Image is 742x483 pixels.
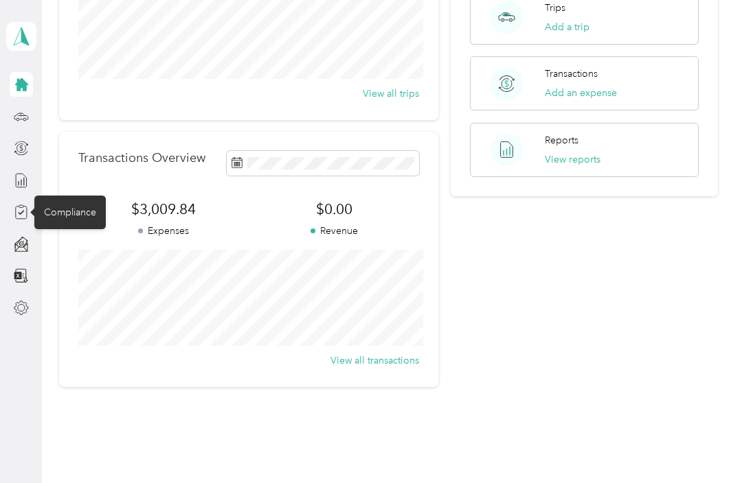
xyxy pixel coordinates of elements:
[545,133,578,148] p: Reports
[34,196,106,229] div: Compliance
[545,86,617,100] button: Add an expense
[665,406,742,483] iframe: Everlance-gr Chat Button Frame
[363,86,419,101] button: View all trips
[545,1,565,15] p: Trips
[78,151,205,165] p: Transactions Overview
[249,200,419,219] span: $0.00
[249,224,419,238] p: Revenue
[78,200,249,219] span: $3,009.84
[545,20,589,34] button: Add a trip
[330,353,419,368] button: View all transactions
[78,224,249,238] p: Expenses
[545,152,600,167] button: View reports
[545,67,598,81] p: Transactions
